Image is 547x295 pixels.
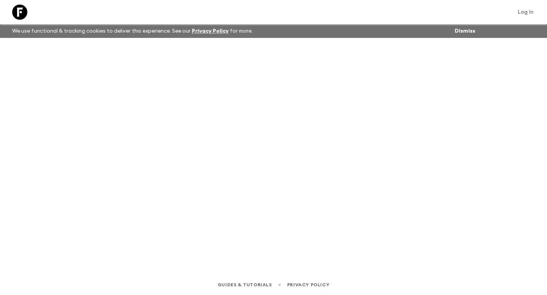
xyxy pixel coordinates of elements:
a: Privacy Policy [287,281,329,289]
a: Guides & Tutorials [218,281,272,289]
p: We use functional & tracking cookies to deliver this experience. See our for more. [9,24,256,38]
a: Privacy Policy [192,28,229,34]
button: Dismiss [453,26,477,36]
a: Log in [514,7,538,17]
